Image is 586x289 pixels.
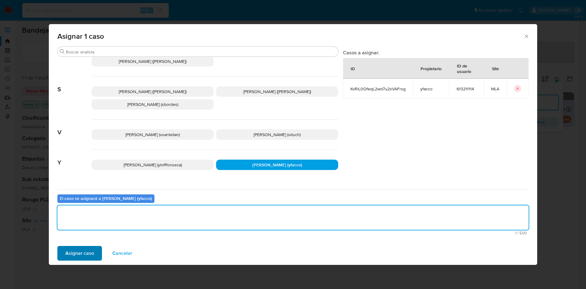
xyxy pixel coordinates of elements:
[216,129,338,140] div: [PERSON_NAME] (vduch)
[112,247,132,260] span: Cancelar
[92,86,214,97] div: [PERSON_NAME] ([PERSON_NAME])
[119,58,186,64] span: [PERSON_NAME] ([PERSON_NAME])
[243,89,311,95] span: [PERSON_NAME] ([PERSON_NAME])
[254,132,301,138] span: [PERSON_NAME] (vduch)
[57,246,102,261] button: Asignar caso
[125,132,180,138] span: [PERSON_NAME] (vsantellan)
[119,89,186,95] span: [PERSON_NAME] ([PERSON_NAME])
[485,61,506,76] div: Site
[457,86,476,92] span: 613211114
[49,24,537,265] div: assign-modal
[59,231,527,235] span: Máximo 500 caracteres
[124,162,182,168] span: [PERSON_NAME] (ylofffonseca)
[420,86,442,92] span: yfacco
[60,49,65,54] button: Buscar
[57,77,92,93] span: S
[216,86,338,97] div: [PERSON_NAME] ([PERSON_NAME])
[350,86,406,92] span: KvRiL0OfeqL2wd7u2xVAFrsg
[252,162,302,168] span: [PERSON_NAME] (yfacco)
[216,160,338,170] div: [PERSON_NAME] (yfacco)
[413,61,449,76] div: Propietario
[60,195,152,201] b: El caso se asignará a [PERSON_NAME] (yfacco)
[92,99,214,110] div: [PERSON_NAME] (sbordes)
[92,56,214,67] div: [PERSON_NAME] ([PERSON_NAME])
[343,49,529,56] h3: Casos a asignar:
[514,85,521,92] button: icon-button
[450,58,483,78] div: ID de usuario
[57,120,92,136] span: V
[491,86,499,92] span: MLA
[104,246,140,261] button: Cancelar
[523,33,529,39] button: Cerrar ventana
[127,101,178,107] span: [PERSON_NAME] (sbordes)
[65,247,94,260] span: Asignar caso
[343,61,362,76] div: ID
[66,49,336,55] input: Buscar analista
[92,160,214,170] div: [PERSON_NAME] (ylofffonseca)
[57,33,523,40] span: Asignar 1 caso
[57,150,92,166] span: Y
[92,129,214,140] div: [PERSON_NAME] (vsantellan)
